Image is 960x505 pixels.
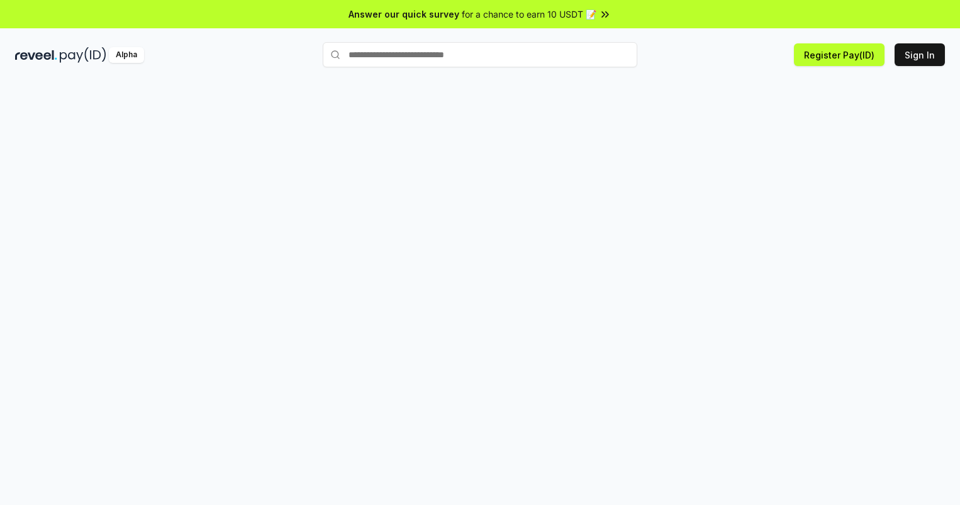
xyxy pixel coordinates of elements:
[109,47,144,63] div: Alpha
[462,8,596,21] span: for a chance to earn 10 USDT 📝
[794,43,885,66] button: Register Pay(ID)
[15,47,57,63] img: reveel_dark
[349,8,459,21] span: Answer our quick survey
[60,47,106,63] img: pay_id
[895,43,945,66] button: Sign In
